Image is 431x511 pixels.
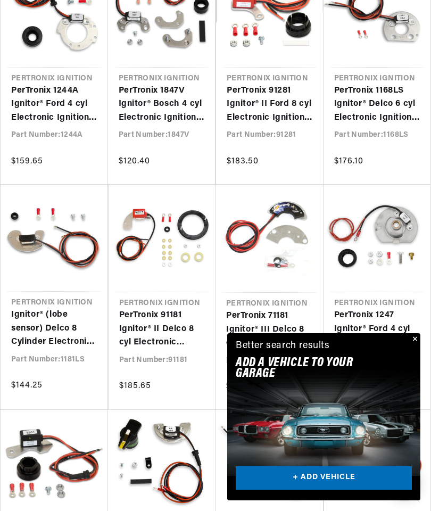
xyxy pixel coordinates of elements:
a: Ignitor® (lobe sensor) Delco 8 Cylinder Electronic Ignition Conversion Kit [11,308,97,349]
a: PerTronix 71181 Ignitor® III Delco 8 cyl Electronic Ignition Conversion Kit [226,309,313,350]
a: PerTronix 91181 Ignitor® II Delco 8 cyl Electronic Ignition Conversion Kit [119,309,205,350]
div: Better search results [236,339,330,354]
button: Close [408,333,420,346]
a: + ADD VEHICLE [236,466,412,490]
a: PerTronix 1247 Ignitor® Ford 4 cyl Electronic Ignition Conversion Kit [334,309,420,350]
h2: Add A VEHICLE to your garage [236,358,385,380]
